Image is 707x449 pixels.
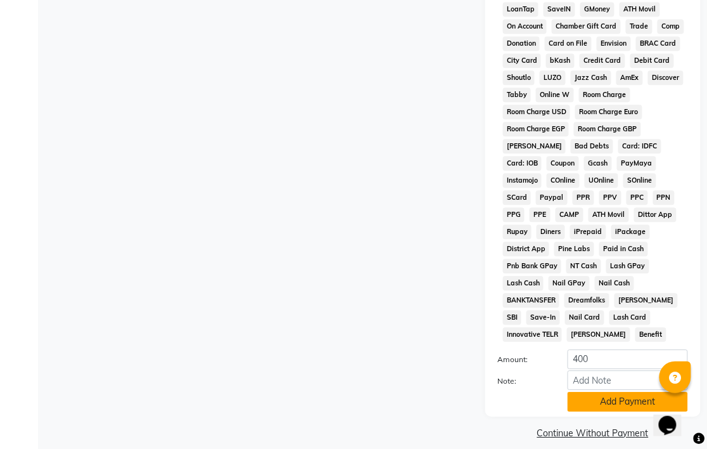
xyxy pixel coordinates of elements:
[575,105,642,119] span: Room Charge Euro
[488,375,558,387] label: Note:
[589,207,629,222] span: ATH Movil
[503,276,544,290] span: Lash Cash
[634,207,677,222] span: Dittor App
[618,139,661,153] span: Card: IDFC
[623,173,656,188] span: SOnline
[503,242,550,256] span: District App
[536,88,574,102] span: Online W
[488,354,558,365] label: Amount:
[606,259,649,273] span: Lash GPay
[549,276,590,290] span: Nail GPay
[547,156,579,171] span: Coupon
[653,190,675,205] span: PPN
[568,349,688,369] input: Amount
[611,224,650,239] span: iPackage
[503,139,566,153] span: [PERSON_NAME]
[567,327,630,342] span: [PERSON_NAME]
[503,36,540,51] span: Donation
[574,122,641,136] span: Room Charge GBP
[571,70,611,85] span: Jazz Cash
[552,19,621,34] span: Chamber Gift Card
[536,190,568,205] span: Paypal
[571,139,613,153] span: Bad Debts
[545,36,592,51] span: Card on File
[580,2,615,16] span: GMoney
[503,259,562,273] span: Pnb Bank GPay
[595,276,634,290] span: Nail Cash
[658,19,684,34] span: Comp
[503,327,563,342] span: Innovative TELR
[568,370,688,390] input: Add Note
[503,53,542,68] span: City Card
[570,224,606,239] span: iPrepaid
[503,293,560,308] span: BANKTANSFER
[573,190,594,205] span: PPR
[540,70,566,85] span: LUZO
[564,293,609,308] span: Dreamfolks
[556,207,583,222] span: CAMP
[537,224,565,239] span: Diners
[546,53,575,68] span: bKash
[503,105,571,119] span: Room Charge USD
[488,427,698,440] a: Continue Without Payment
[503,122,570,136] span: Room Charge EGP
[568,392,688,412] button: Add Payment
[566,259,601,273] span: NT Cash
[503,224,532,239] span: Rupay
[609,310,651,325] span: Lash Card
[626,19,653,34] span: Trade
[503,190,532,205] span: SCard
[503,88,532,102] span: Tabby
[580,53,625,68] span: Credit Card
[503,173,542,188] span: Instamojo
[617,156,656,171] span: PayMaya
[630,53,674,68] span: Debit Card
[544,2,575,16] span: SaveIN
[654,398,694,436] iframe: chat widget
[636,36,680,51] span: BRAC Card
[616,70,643,85] span: AmEx
[615,293,678,308] span: [PERSON_NAME]
[620,2,660,16] span: ATH Movil
[584,156,612,171] span: Gcash
[579,88,630,102] span: Room Charge
[599,190,621,205] span: PPV
[547,173,580,188] span: COnline
[503,207,525,222] span: PPG
[627,190,648,205] span: PPC
[503,2,539,16] span: LoanTap
[635,327,666,342] span: Benefit
[585,173,618,188] span: UOnline
[530,207,551,222] span: PPE
[526,310,560,325] span: Save-In
[597,36,631,51] span: Envision
[648,70,684,85] span: Discover
[503,19,547,34] span: On Account
[503,70,535,85] span: Shoutlo
[503,156,542,171] span: Card: IOB
[565,310,604,325] span: Nail Card
[554,242,594,256] span: Pine Labs
[599,242,648,256] span: Paid in Cash
[503,310,522,325] span: SBI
